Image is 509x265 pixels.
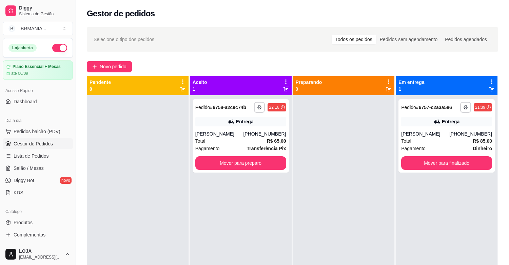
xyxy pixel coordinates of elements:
strong: Transferência Pix [247,146,286,151]
p: Pendente [90,79,111,86]
button: Novo pedido [87,61,132,72]
a: Gestor de Pedidos [3,138,73,149]
div: 22:16 [269,105,279,110]
p: 1 [193,86,207,92]
p: 1 [398,86,424,92]
div: Pedidos sem agendamento [376,35,441,44]
button: Select a team [3,22,73,35]
span: Dashboard [14,98,37,105]
div: Entrega [236,118,254,125]
p: Aceito [193,79,207,86]
strong: R$ 65,00 [267,138,286,144]
a: Salão / Mesas [3,163,73,174]
article: Plano Essencial + Mesas [13,64,61,69]
a: Produtos [3,217,73,228]
p: 0 [296,86,322,92]
button: Mover para finalizado [401,156,492,170]
span: Pedido [401,105,416,110]
span: Complementos [14,231,45,238]
div: Loja aberta [8,44,37,52]
a: Dashboard [3,96,73,107]
div: Acesso Rápido [3,85,73,96]
span: LOJA [19,248,62,254]
span: Gestor de Pedidos [14,140,53,147]
span: Sistema de Gestão [19,11,70,17]
article: até 06/09 [11,71,28,76]
span: Diggy Bot [14,177,34,184]
strong: # 6758-a2c9c74b [210,105,246,110]
span: KDS [14,189,23,196]
span: Total [401,137,411,145]
span: Salão / Mesas [14,165,44,172]
a: Lista de Pedidos [3,151,73,161]
p: Preparando [296,79,322,86]
span: [EMAIL_ADDRESS][DOMAIN_NAME] [19,254,62,260]
div: [PERSON_NAME] [195,130,243,137]
a: Plano Essencial + Mesasaté 06/09 [3,60,73,80]
strong: Dinheiro [473,146,492,151]
p: Em entrega [398,79,424,86]
span: Pagamento [401,145,426,152]
span: Lista de Pedidos [14,153,49,159]
p: 0 [90,86,111,92]
span: Novo pedido [100,63,126,70]
div: [PHONE_NUMBER] [449,130,492,137]
a: KDS [3,187,73,198]
span: Pedidos balcão (PDV) [14,128,60,135]
span: Diggy [19,5,70,11]
span: Total [195,137,205,145]
span: plus [92,64,97,69]
strong: R$ 85,00 [473,138,492,144]
button: Alterar Status [52,44,67,52]
div: BRMANIA ... [21,25,46,32]
button: Pedidos balcão (PDV) [3,126,73,137]
div: [PERSON_NAME] [401,130,449,137]
div: Entrega [442,118,459,125]
div: Catálogo [3,206,73,217]
span: Selecione o tipo dos pedidos [94,36,154,43]
span: Pedido [195,105,210,110]
div: Todos os pedidos [332,35,376,44]
div: [PHONE_NUMBER] [243,130,286,137]
span: B [8,25,15,32]
strong: # 6757-c2a3a586 [416,105,452,110]
button: Mover para preparo [195,156,286,170]
button: LOJA[EMAIL_ADDRESS][DOMAIN_NAME] [3,246,73,262]
a: Diggy Botnovo [3,175,73,186]
a: DiggySistema de Gestão [3,3,73,19]
div: 21:39 [475,105,485,110]
div: Dia a dia [3,115,73,126]
span: Pagamento [195,145,220,152]
h2: Gestor de pedidos [87,8,155,19]
a: Complementos [3,229,73,240]
div: Pedidos agendados [441,35,491,44]
span: Produtos [14,219,33,226]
